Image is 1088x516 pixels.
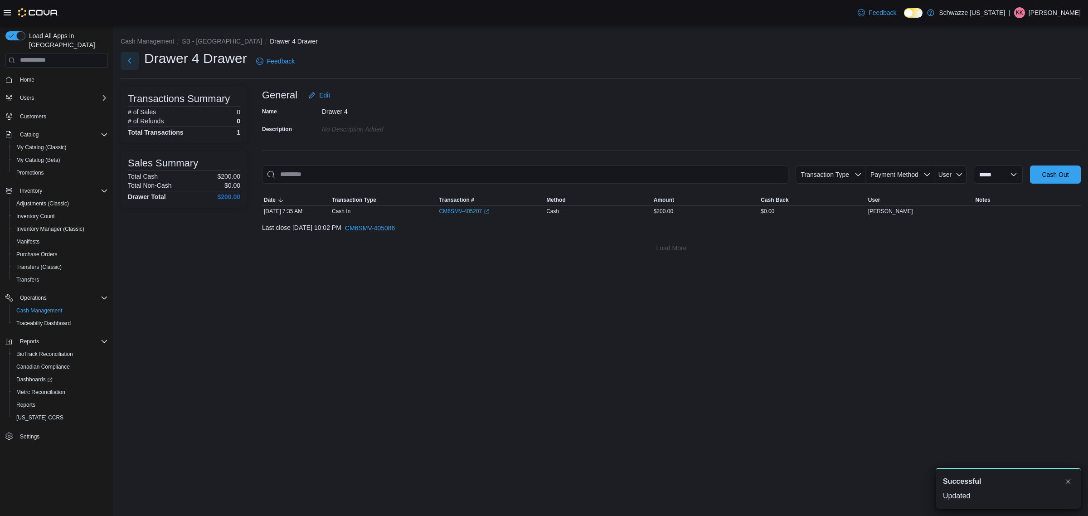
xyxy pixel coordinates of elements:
[13,349,108,360] span: BioTrack Reconciliation
[16,238,39,245] span: Manifests
[20,94,34,102] span: Users
[16,292,108,303] span: Operations
[16,276,39,283] span: Transfers
[20,113,46,120] span: Customers
[13,211,108,222] span: Inventory Count
[13,249,61,260] a: Purchase Orders
[759,195,866,205] button: Cash Back
[13,236,108,247] span: Manifests
[121,38,174,45] button: Cash Management
[938,171,952,178] span: User
[13,262,65,273] a: Transfers (Classic)
[16,74,108,85] span: Home
[5,69,108,467] nav: Complex example
[484,209,489,214] svg: External link
[128,182,172,189] h6: Total Non-Cash
[866,195,974,205] button: User
[16,169,44,176] span: Promotions
[16,350,73,358] span: BioTrack Reconciliation
[9,348,112,360] button: BioTrack Reconciliation
[267,57,295,66] span: Feedback
[9,235,112,248] button: Manifests
[262,108,277,115] label: Name
[262,219,1081,237] div: Last close [DATE] 10:02 PM
[13,305,108,316] span: Cash Management
[20,76,34,83] span: Home
[16,92,108,103] span: Users
[13,349,77,360] a: BioTrack Reconciliation
[264,196,276,204] span: Date
[20,187,42,195] span: Inventory
[237,108,240,116] p: 0
[270,38,318,45] button: Drawer 4 Drawer
[16,430,108,442] span: Settings
[13,374,108,385] span: Dashboards
[654,208,673,215] span: $200.00
[16,144,67,151] span: My Catalog (Classic)
[9,411,112,424] button: [US_STATE] CCRS
[13,167,108,178] span: Promotions
[13,142,70,153] a: My Catalog (Classic)
[13,412,108,423] span: Washington CCRS
[759,206,866,217] div: $0.00
[13,198,73,209] a: Adjustments (Classic)
[943,476,1073,487] div: Notification
[868,196,880,204] span: User
[262,206,330,217] div: [DATE] 7:35 AM
[13,318,74,329] a: Traceabilty Dashboard
[16,92,38,103] button: Users
[322,122,443,133] div: No Description added
[9,360,112,373] button: Canadian Compliance
[13,399,39,410] a: Reports
[13,224,108,234] span: Inventory Manager (Classic)
[13,236,43,247] a: Manifests
[16,336,108,347] span: Reports
[13,155,108,166] span: My Catalog (Beta)
[9,304,112,317] button: Cash Management
[237,117,240,125] p: 0
[975,196,990,204] span: Notes
[262,239,1081,257] button: Load More
[16,111,108,122] span: Customers
[1063,476,1073,487] button: Dismiss toast
[9,273,112,286] button: Transfers
[761,196,788,204] span: Cash Back
[16,251,58,258] span: Purchase Orders
[128,129,184,136] h4: Total Transactions
[652,195,759,205] button: Amount
[13,274,43,285] a: Transfers
[262,126,292,133] label: Description
[16,414,63,421] span: [US_STATE] CCRS
[934,166,967,184] button: User
[13,374,56,385] a: Dashboards
[801,171,849,178] span: Transaction Type
[16,320,71,327] span: Traceabilty Dashboard
[16,401,35,409] span: Reports
[128,193,166,200] h4: Drawer Total
[546,208,559,215] span: Cash
[20,338,39,345] span: Reports
[217,173,240,180] p: $200.00
[16,431,43,442] a: Settings
[1042,170,1069,179] span: Cash Out
[2,128,112,141] button: Catalog
[128,117,164,125] h6: # of Refunds
[1016,7,1023,18] span: KK
[128,158,198,169] h3: Sales Summary
[305,86,334,104] button: Edit
[9,248,112,261] button: Purchase Orders
[332,208,350,215] p: Cash In
[2,335,112,348] button: Reports
[262,90,297,101] h3: General
[217,193,240,200] h4: $200.00
[253,52,298,70] a: Feedback
[345,224,395,233] span: CM6SMV-405086
[13,198,108,209] span: Adjustments (Classic)
[9,154,112,166] button: My Catalog (Beta)
[16,389,65,396] span: Metrc Reconciliation
[16,263,62,271] span: Transfers (Classic)
[13,262,108,273] span: Transfers (Classic)
[16,225,84,233] span: Inventory Manager (Classic)
[330,195,437,205] button: Transaction Type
